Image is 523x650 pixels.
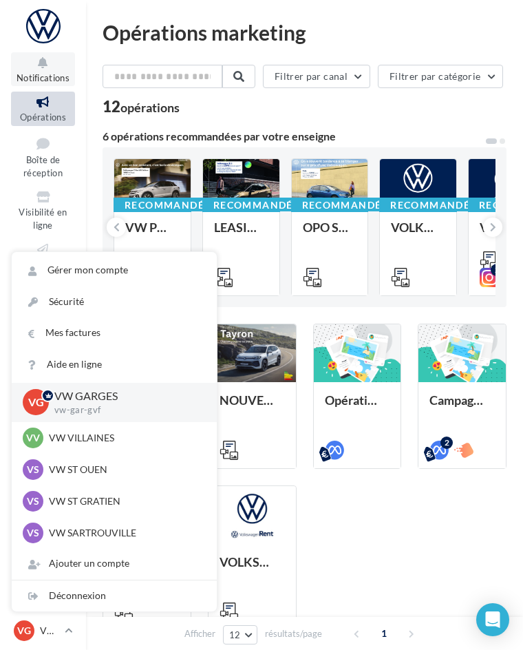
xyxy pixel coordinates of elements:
[22,22,33,33] img: logo_orange.svg
[373,622,395,644] span: 1
[378,65,503,88] button: Filtrer par catégorie
[40,624,59,638] p: VW GARGES
[220,393,285,421] div: NOUVEAU TAYRON - MARS 2025
[379,198,481,213] div: Recommandé
[12,349,217,380] a: Aide en ligne
[39,22,67,33] div: v 4.0.25
[440,437,453,449] div: 2
[22,36,33,47] img: website_grey.svg
[325,393,390,421] div: Opération libre
[54,388,195,404] p: VW GARGES
[429,393,495,421] div: Campagnes sponsorisées OPO
[11,132,75,182] a: Boîte de réception
[103,22,506,43] div: Opérations marketing
[214,220,268,248] div: LEASING ÉLECTRIQUE 2025
[12,286,217,317] a: Sécurité
[265,627,322,640] span: résultats/page
[49,526,200,540] p: VW SARTROUVILLE
[12,255,217,286] a: Gérer mon compte
[491,264,503,276] div: 2
[12,317,217,348] a: Mes factures
[223,625,258,644] button: 12
[220,555,285,583] div: VOLKSWAGEN RENT
[11,52,75,86] button: Notifications
[27,526,39,540] span: VS
[11,239,75,273] a: Campagnes
[120,101,180,114] div: opérations
[12,580,217,611] div: Déconnexion
[229,629,241,640] span: 12
[303,220,357,248] div: OPO SEPTEMBRE 2025
[12,548,217,579] div: Ajouter un compte
[202,198,304,213] div: Recommandé
[28,395,44,410] span: VG
[114,198,215,213] div: Recommandé
[49,463,200,476] p: VW ST OUEN
[11,92,75,125] a: Opérations
[54,404,195,417] p: vw-gar-gvf
[476,603,509,636] div: Open Intercom Messenger
[11,618,75,644] a: VG VW GARGES
[36,36,156,47] div: Domaine: [DOMAIN_NAME]
[11,187,75,233] a: Visibilité en ligne
[17,72,70,83] span: Notifications
[49,494,200,508] p: VW ST GRATIEN
[26,431,40,445] span: VV
[27,494,39,508] span: VS
[19,207,67,231] span: Visibilité en ligne
[291,198,393,213] div: Recommandé
[173,81,208,90] div: Mots-clés
[125,220,180,248] div: VW PRO - OFFRE DE SEPTEMBRE 25
[391,220,445,248] div: VOLKSWAGEN APRES-VENTE
[158,80,169,91] img: tab_keywords_by_traffic_grey.svg
[23,154,63,178] span: Boîte de réception
[27,463,39,476] span: VS
[17,624,31,638] span: VG
[184,627,215,640] span: Afficher
[57,80,68,91] img: tab_domain_overview_orange.svg
[103,131,484,142] div: 6 opérations recommandées par votre enseigne
[103,99,180,114] div: 12
[263,65,370,88] button: Filtrer par canal
[72,81,106,90] div: Domaine
[20,112,66,123] span: Opérations
[49,431,200,445] p: VW VILLAINES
